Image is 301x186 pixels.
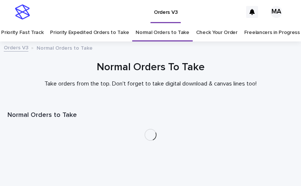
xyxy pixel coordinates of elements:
[7,80,294,87] p: Take orders from the top. Don't forget to take digital download & canvas lines too!
[4,43,28,52] a: Orders V3
[15,4,30,19] img: stacker-logo-s-only.png
[244,24,300,41] a: Freelancers in Progress
[7,111,294,120] h1: Normal Orders to Take
[7,61,294,74] h1: Normal Orders To Take
[136,24,189,41] a: Normal Orders to Take
[270,6,282,18] div: MA
[50,24,129,41] a: Priority Expedited Orders to Take
[1,24,43,41] a: Priority Fast Track
[37,43,93,52] p: Normal Orders to Take
[196,24,238,41] a: Check Your Order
